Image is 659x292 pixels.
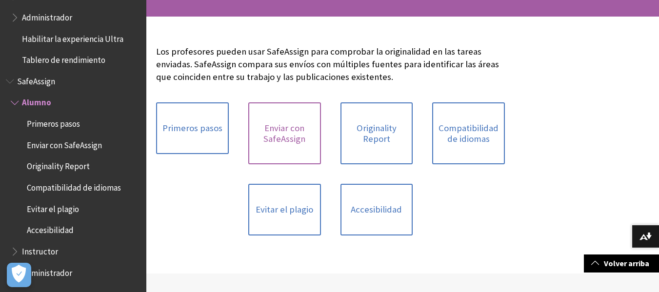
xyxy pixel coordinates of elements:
nav: Book outline for Blackboard SafeAssign [6,73,140,281]
a: Accesibilidad [340,184,413,235]
span: SafeAssign [17,73,55,86]
span: Habilitar la experiencia Ultra [22,31,123,44]
a: Volver arriba [584,254,659,273]
span: Instructor [22,243,58,256]
a: Enviar con SafeAssign [248,102,321,164]
span: Evitar el plagio [27,201,79,214]
span: Compatibilidad de idiomas [27,179,121,193]
a: Evitar el plagio [248,184,321,235]
span: Administrador [22,265,72,278]
span: Primeros pasos [27,116,80,129]
span: Originality Report [27,158,90,172]
span: Accesibilidad [27,222,74,235]
p: Los profesores pueden usar SafeAssign para comprobar la originalidad en las tareas enviadas. Safe... [156,45,505,84]
a: Primeros pasos [156,102,229,154]
span: Tablero de rendimiento [22,52,105,65]
span: Alumno [22,95,51,108]
a: Originality Report [340,102,413,164]
span: Enviar con SafeAssign [27,137,102,150]
a: Compatibilidad de idiomas [432,102,505,164]
span: Administrador [22,9,72,22]
button: Abrir preferencias [7,263,31,287]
